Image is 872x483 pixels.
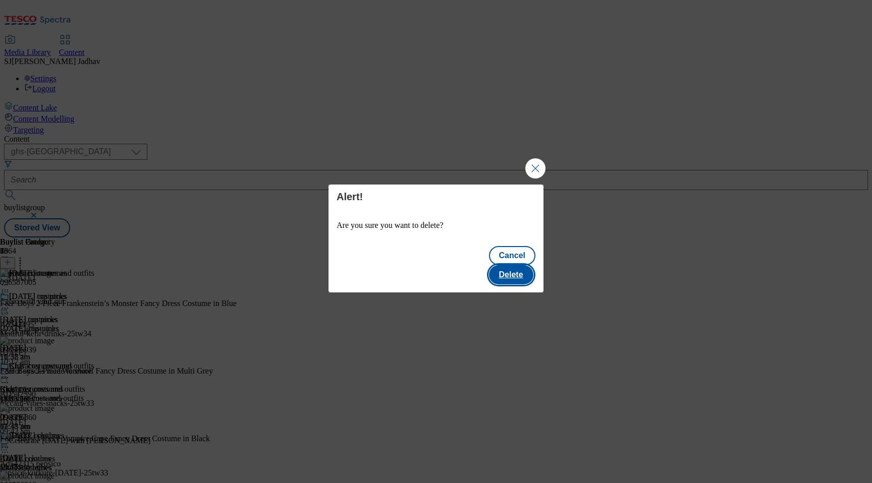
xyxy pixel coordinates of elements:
button: Delete [489,265,533,284]
p: Are you sure you want to delete? [337,221,535,230]
button: Cancel [489,246,535,265]
div: Modal [329,185,543,292]
h4: Alert! [337,191,535,203]
button: Close Modal [525,158,546,178]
